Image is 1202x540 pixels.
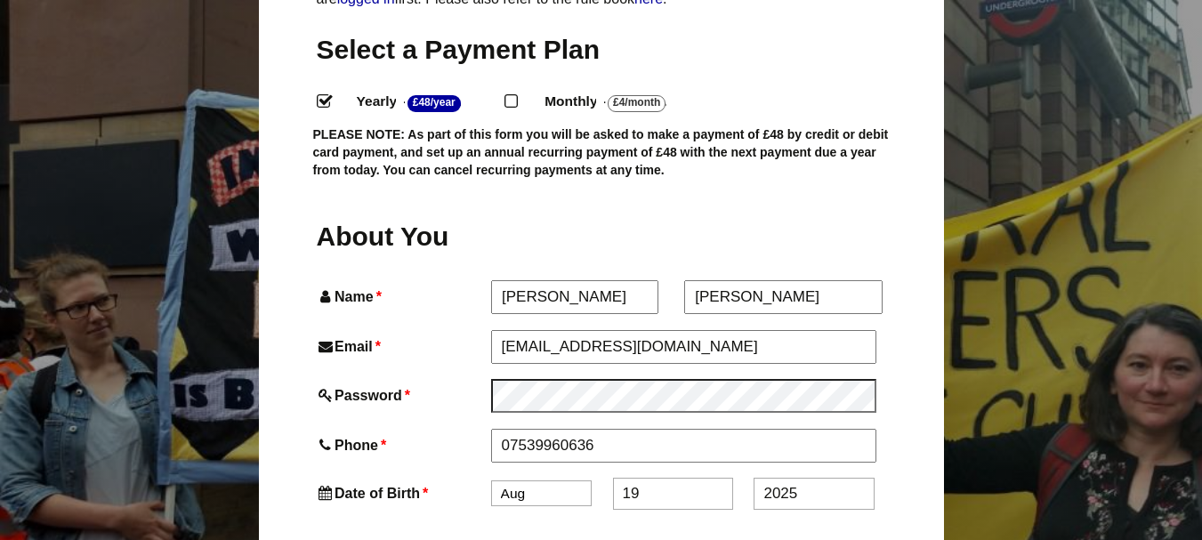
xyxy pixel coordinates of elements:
label: Password [317,383,488,407]
label: Monthly - . [528,89,710,115]
label: Yearly - . [341,89,505,115]
h2: About You [317,219,488,254]
strong: £48/Year [407,95,461,112]
input: First [491,280,658,314]
label: Phone [317,433,488,457]
strong: £4/Month [608,95,666,112]
label: Date of Birth [317,481,488,505]
span: Select a Payment Plan [317,35,601,64]
label: Email [317,334,488,359]
input: Last [684,280,883,314]
label: Name [317,285,488,309]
